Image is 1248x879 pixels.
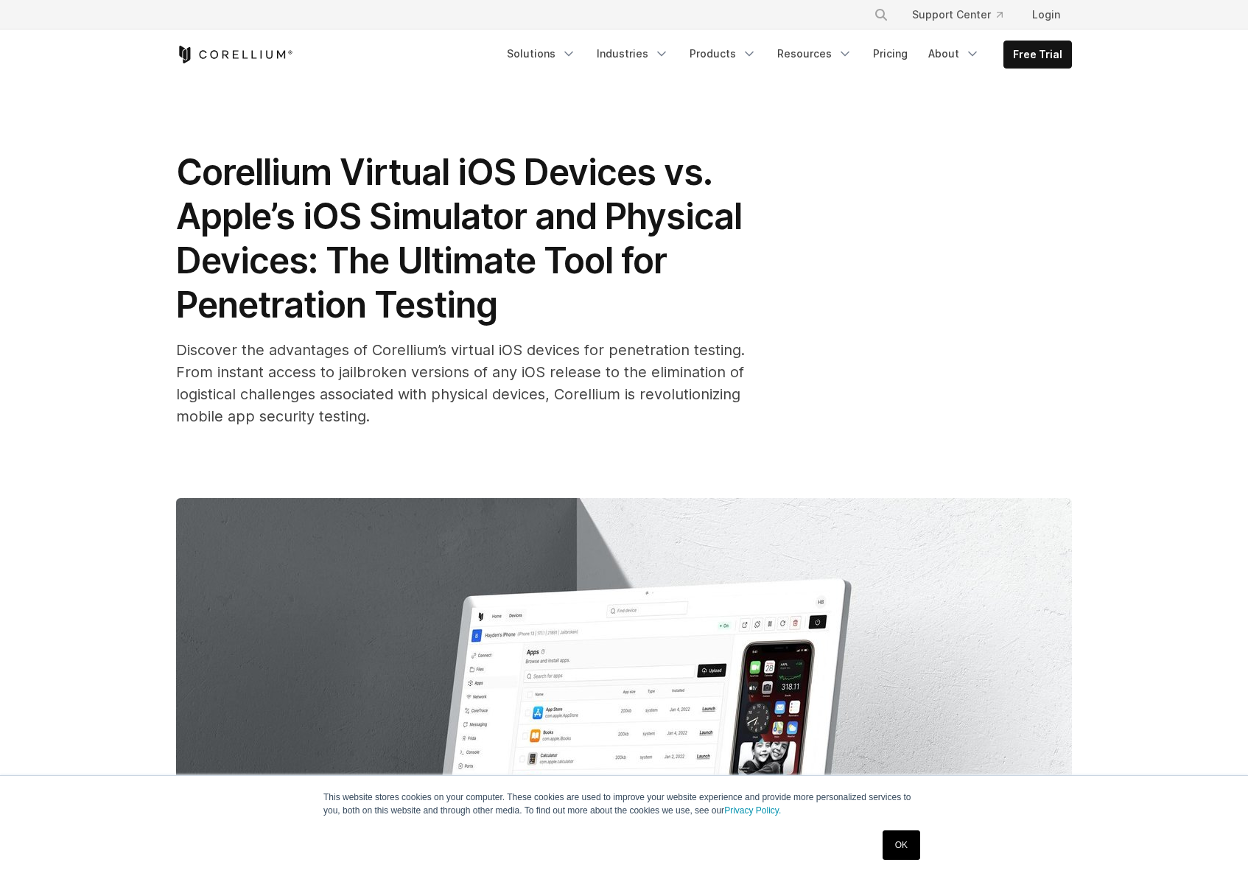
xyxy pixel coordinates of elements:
span: Corellium Virtual iOS Devices vs. Apple’s iOS Simulator and Physical Devices: The Ultimate Tool f... [176,150,742,326]
div: Navigation Menu [498,41,1072,69]
a: Products [681,41,765,67]
div: Navigation Menu [856,1,1072,28]
a: OK [883,830,920,860]
a: Pricing [864,41,916,67]
p: This website stores cookies on your computer. These cookies are used to improve your website expe... [323,791,925,817]
a: Industries [588,41,678,67]
a: Corellium Home [176,46,293,63]
a: Solutions [498,41,585,67]
a: Support Center [900,1,1014,28]
a: Resources [768,41,861,67]
a: Privacy Policy. [724,805,781,816]
span: Discover the advantages of Corellium’s virtual iOS devices for penetration testing. From instant ... [176,341,745,425]
a: Login [1020,1,1072,28]
button: Search [868,1,894,28]
a: About [919,41,989,67]
a: Free Trial [1004,41,1071,68]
